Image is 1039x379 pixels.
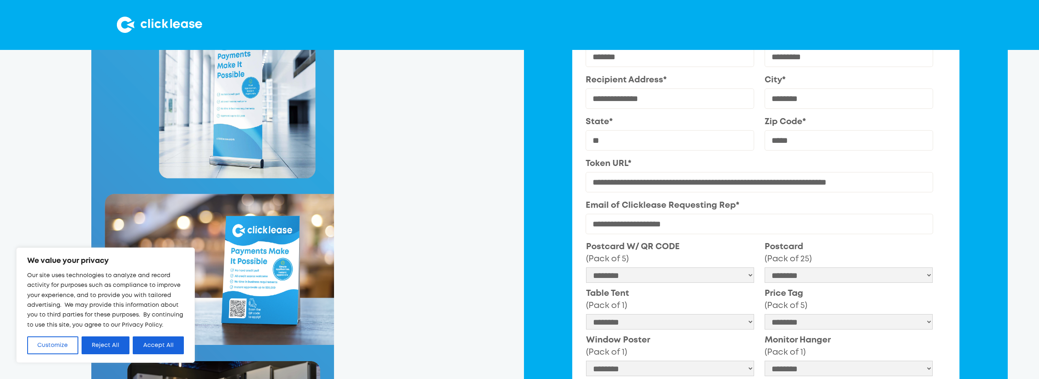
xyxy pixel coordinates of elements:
p: We value your privacy [27,256,184,266]
span: (Pack of 1) [765,349,806,356]
img: Clicklease logo [117,17,202,33]
label: Postcard W/ QR CODE [586,241,754,265]
span: (Pack of 1) [586,349,627,356]
button: Reject All [82,336,130,354]
button: Accept All [133,336,184,354]
label: Table Tent [586,288,754,312]
label: State* [586,116,754,128]
span: (Pack of 1) [586,302,627,310]
div: We value your privacy [16,248,195,363]
label: Postcard [765,241,933,265]
label: Email of Clicklease Requesting Rep* [586,200,933,212]
label: Recipient Address* [586,74,754,86]
label: City* [765,74,933,86]
span: Our site uses technologies to analyze and record activity for purposes such as compliance to impr... [27,273,183,327]
label: Token URL* [586,158,933,170]
span: (Pack of 5) [586,255,629,263]
label: Zip Code* [765,116,933,128]
span: (Pack of 5) [765,302,807,310]
span: (Pack of 25) [765,255,812,263]
label: Monitor Hanger [765,334,933,359]
label: Window Poster [586,334,754,359]
label: Price Tag [765,288,933,312]
button: Customize [27,336,78,354]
